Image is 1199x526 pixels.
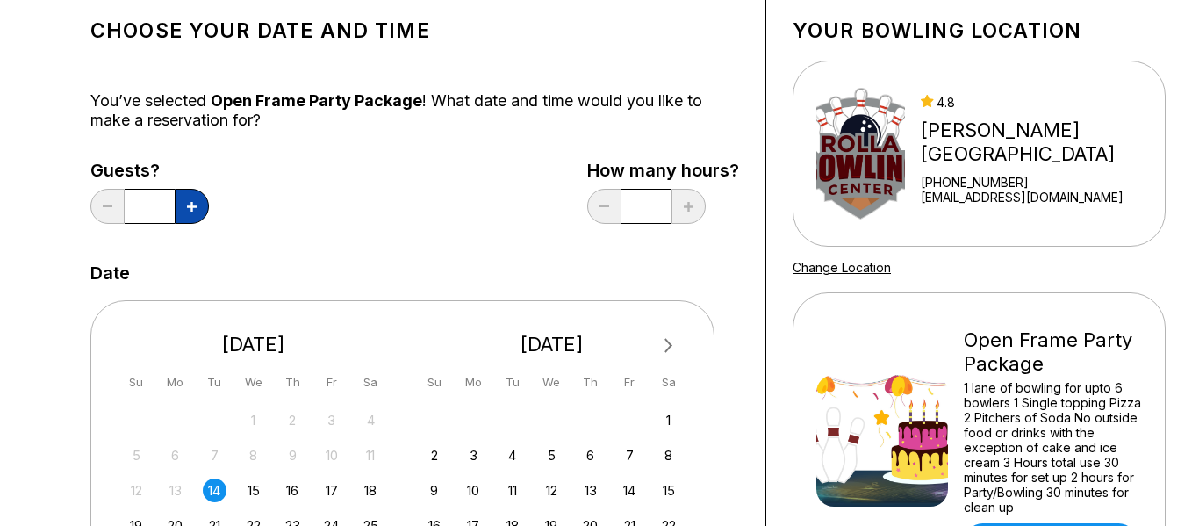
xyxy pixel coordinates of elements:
span: Open Frame Party Package [211,91,422,110]
div: Choose Thursday, October 16th, 2025 [281,479,305,502]
div: Choose Tuesday, November 11th, 2025 [500,479,524,502]
div: Tu [500,371,524,394]
h1: Choose your Date and time [90,18,739,43]
div: 1 lane of bowling for upto 6 bowlers 1 Single topping Pizza 2 Pitchers of Soda No outside food or... [964,380,1142,515]
h1: Your bowling location [793,18,1166,43]
div: Not available Thursday, October 2nd, 2025 [281,408,305,432]
div: Choose Friday, October 17th, 2025 [319,479,343,502]
div: [DATE] [416,333,688,357]
div: Not available Sunday, October 5th, 2025 [125,443,148,467]
div: Choose Friday, November 14th, 2025 [618,479,642,502]
div: Fr [618,371,642,394]
div: Not available Tuesday, October 7th, 2025 [203,443,226,467]
div: Choose Wednesday, November 12th, 2025 [540,479,564,502]
div: Choose Wednesday, November 5th, 2025 [540,443,564,467]
div: We [540,371,564,394]
div: Not available Saturday, October 4th, 2025 [359,408,383,432]
div: Choose Saturday, November 15th, 2025 [657,479,680,502]
div: Not available Saturday, October 11th, 2025 [359,443,383,467]
div: Su [125,371,148,394]
div: Not available Wednesday, October 1st, 2025 [241,408,265,432]
div: [PERSON_NAME][GEOGRAPHIC_DATA] [921,119,1158,166]
div: Not available Friday, October 10th, 2025 [319,443,343,467]
div: Choose Wednesday, October 15th, 2025 [241,479,265,502]
div: Sa [657,371,680,394]
label: How many hours? [587,161,739,180]
div: Th [281,371,305,394]
button: Next Month [655,332,683,360]
div: Choose Friday, November 7th, 2025 [618,443,642,467]
div: Choose Saturday, November 1st, 2025 [657,408,680,432]
div: Mo [163,371,187,394]
div: Choose Saturday, November 8th, 2025 [657,443,680,467]
div: Tu [203,371,226,394]
div: Choose Sunday, November 2nd, 2025 [422,443,446,467]
div: Not available Thursday, October 9th, 2025 [281,443,305,467]
img: Rolla Bowling Center [816,88,905,220]
div: Choose Tuesday, October 14th, 2025 [203,479,226,502]
div: Choose Thursday, November 13th, 2025 [578,479,602,502]
div: [PHONE_NUMBER] [921,175,1158,190]
div: We [241,371,265,394]
div: Not available Monday, October 6th, 2025 [163,443,187,467]
div: Choose Tuesday, November 4th, 2025 [500,443,524,467]
div: Choose Monday, November 3rd, 2025 [462,443,485,467]
div: Open Frame Party Package [964,328,1142,376]
div: Th [578,371,602,394]
label: Guests? [90,161,209,180]
div: [DATE] [118,333,390,357]
div: Not available Wednesday, October 8th, 2025 [241,443,265,467]
label: Date [90,263,130,283]
div: Choose Monday, November 10th, 2025 [462,479,485,502]
div: Not available Monday, October 13th, 2025 [163,479,187,502]
div: Su [422,371,446,394]
a: Change Location [793,260,891,275]
div: Not available Friday, October 3rd, 2025 [319,408,343,432]
img: Open Frame Party Package [816,375,948,507]
div: Not available Sunday, October 12th, 2025 [125,479,148,502]
div: Choose Saturday, October 18th, 2025 [359,479,383,502]
div: You’ve selected ! What date and time would you like to make a reservation for? [90,91,739,130]
div: Choose Thursday, November 6th, 2025 [578,443,602,467]
div: Sa [359,371,383,394]
div: Choose Sunday, November 9th, 2025 [422,479,446,502]
a: [EMAIL_ADDRESS][DOMAIN_NAME] [921,190,1158,205]
div: 4.8 [921,95,1158,110]
div: Mo [462,371,485,394]
div: Fr [319,371,343,394]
